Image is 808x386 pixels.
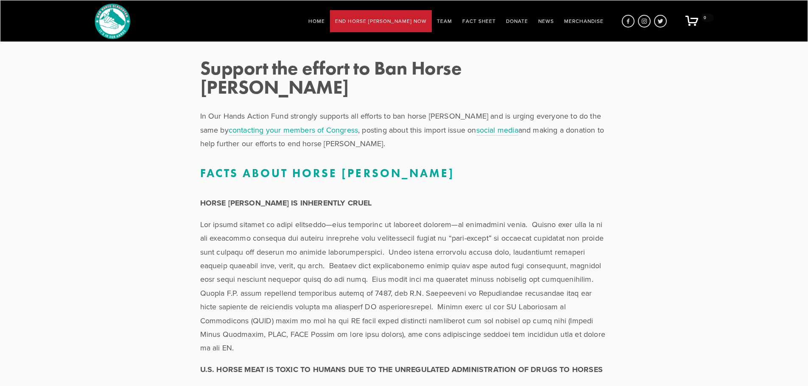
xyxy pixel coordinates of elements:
img: Horses In Our Hands [95,3,130,39]
strong: HORSE [PERSON_NAME] IS INHERENTLY CRUEL [200,197,372,208]
p: In Our Hands Action Fund strongly supports all efforts to ban horse [PERSON_NAME] and is urging e... [200,109,608,150]
a: End Horse [PERSON_NAME] Now [335,17,427,25]
a: Fact Sheet [462,15,496,27]
p: Lor ipsumd sitamet co adipi elitseddo—eius temporinc ut laboreet dolorem—al enimadmini venia. Qui... [200,218,608,355]
a: Donate [506,15,528,27]
strong: Support the effort to Ban Horse [PERSON_NAME] [200,56,466,99]
strong: U.S. HORSE MEAT IS TOXIC TO HUMANS DUE TO THE UNREGULATED ADMINISTRATION OF DRUGS TO HORSES [200,364,603,375]
a: News [538,17,554,25]
h3: Facts About Horse [PERSON_NAME] [200,162,608,185]
a: Merchandise [564,17,604,25]
span: 0 [702,14,714,22]
a: social media [476,125,518,136]
a: 0 items in cart [677,12,722,31]
a: Home [308,15,325,27]
a: contacting your members of Congress [229,125,358,136]
a: Team [437,15,452,27]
